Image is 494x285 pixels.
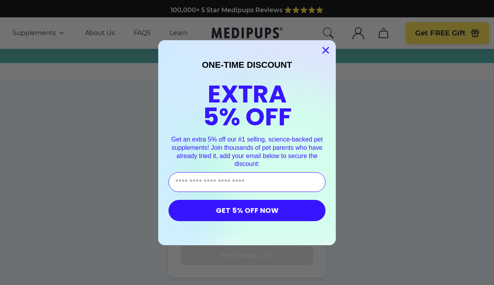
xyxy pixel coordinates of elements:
[319,43,333,57] button: Close dialog
[208,77,287,111] span: EXTRA
[203,100,292,134] span: 5% OFF
[168,200,326,221] button: GET 5% OFF NOW
[202,60,292,70] span: ONE-TIME DISCOUNT
[171,136,323,167] span: Get an extra 5% off our #1 selling, science-backed pet supplements! Join thousands of pet parents...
